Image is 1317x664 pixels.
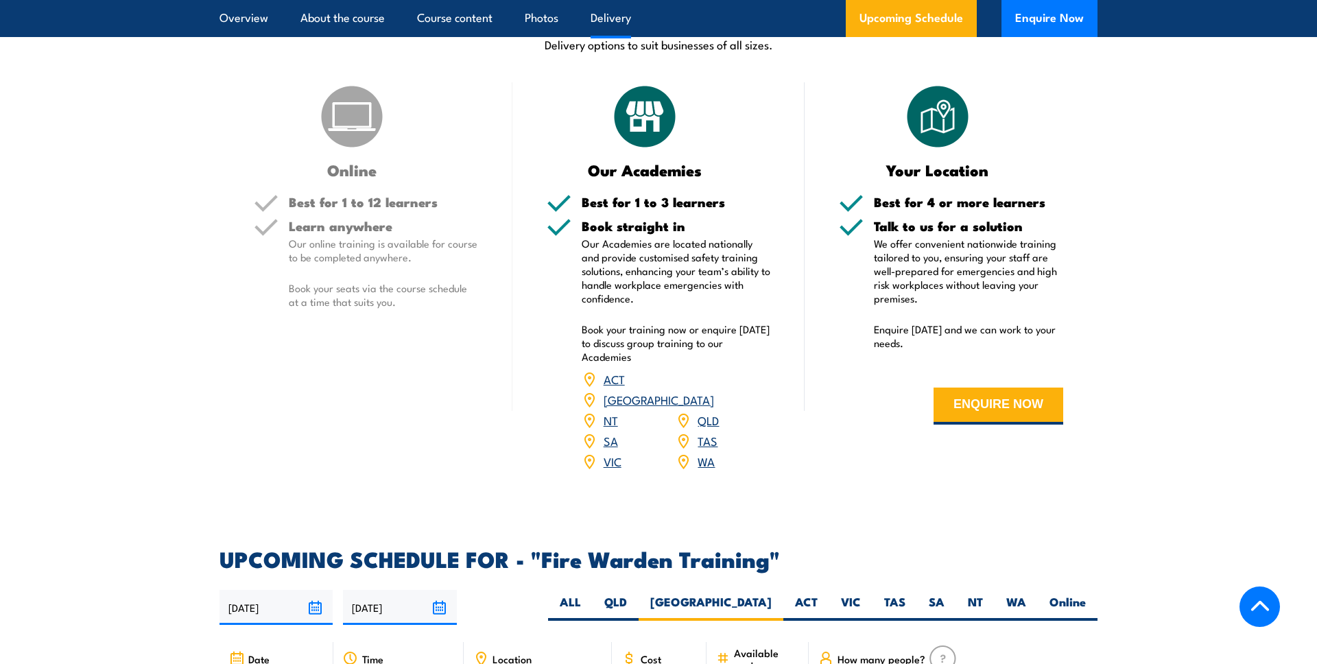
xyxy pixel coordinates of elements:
[582,322,771,364] p: Book your training now or enquire [DATE] to discuss group training to our Academies
[219,590,333,625] input: From date
[698,453,715,469] a: WA
[604,412,618,428] a: NT
[873,594,917,621] label: TAS
[219,549,1097,568] h2: UPCOMING SCHEDULE FOR - "Fire Warden Training"
[839,162,1036,178] h3: Your Location
[604,432,618,449] a: SA
[604,370,625,387] a: ACT
[639,594,783,621] label: [GEOGRAPHIC_DATA]
[874,322,1063,350] p: Enquire [DATE] and we can work to your needs.
[874,220,1063,233] h5: Talk to us for a solution
[604,391,714,407] a: [GEOGRAPHIC_DATA]
[582,220,771,233] h5: Book straight in
[219,36,1097,52] p: Delivery options to suit businesses of all sizes.
[995,594,1038,621] label: WA
[874,237,1063,305] p: We offer convenient nationwide training tailored to you, ensuring your staff are well-prepared fo...
[254,162,451,178] h3: Online
[1038,594,1097,621] label: Online
[698,412,719,428] a: QLD
[547,162,744,178] h3: Our Academies
[917,594,956,621] label: SA
[289,220,478,233] h5: Learn anywhere
[698,432,717,449] a: TAS
[829,594,873,621] label: VIC
[289,281,478,309] p: Book your seats via the course schedule at a time that suits you.
[548,594,593,621] label: ALL
[289,237,478,264] p: Our online training is available for course to be completed anywhere.
[343,590,456,625] input: To date
[783,594,829,621] label: ACT
[604,453,621,469] a: VIC
[289,195,478,209] h5: Best for 1 to 12 learners
[956,594,995,621] label: NT
[582,195,771,209] h5: Best for 1 to 3 learners
[593,594,639,621] label: QLD
[934,388,1063,425] button: ENQUIRE NOW
[874,195,1063,209] h5: Best for 4 or more learners
[582,237,771,305] p: Our Academies are located nationally and provide customised safety training solutions, enhancing ...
